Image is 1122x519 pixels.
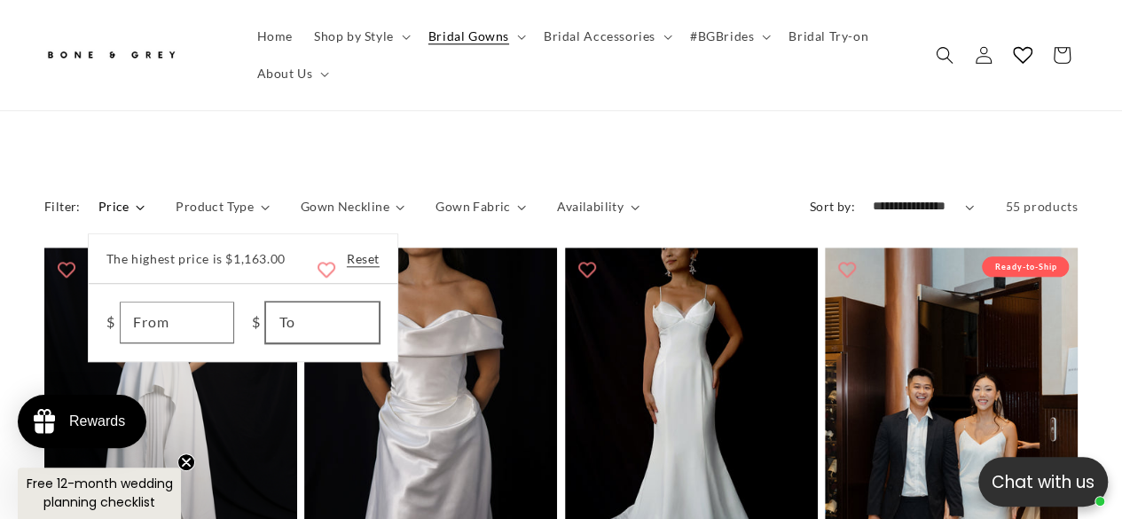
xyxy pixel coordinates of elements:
span: Bridal Accessories [544,28,655,44]
button: Add to wishlist [829,252,865,287]
p: Chat with us [978,469,1108,495]
a: Home [247,18,303,55]
span: Bridal Try-on [789,28,868,44]
button: Add to wishlist [309,252,344,287]
button: Add to wishlist [49,252,84,287]
a: Bridal Try-on [778,18,879,55]
span: Bridal Gowns [428,28,509,44]
button: Close teaser [177,453,195,471]
span: Home [257,28,293,44]
span: The highest price is $1,163.00 [106,248,286,270]
summary: Bridal Accessories [533,18,679,55]
button: Open chatbox [978,457,1108,507]
img: Bone and Grey Bridal [44,41,177,70]
span: $ [106,310,115,335]
span: Shop by Style [314,28,394,44]
span: $ [252,310,261,335]
summary: Bridal Gowns [418,18,533,55]
summary: Price [98,197,145,216]
span: Free 12-month wedding planning checklist [27,475,173,511]
a: Reset [347,248,380,270]
span: #BGBrides [690,28,754,44]
span: About Us [257,66,313,82]
summary: Shop by Style [303,18,418,55]
div: Rewards [69,413,125,429]
div: Free 12-month wedding planning checklistClose teaser [18,468,181,519]
summary: #BGBrides [679,18,778,55]
summary: Search [925,35,964,75]
summary: About Us [247,55,337,92]
button: Add to wishlist [569,252,605,287]
a: Bone and Grey Bridal [38,34,229,76]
